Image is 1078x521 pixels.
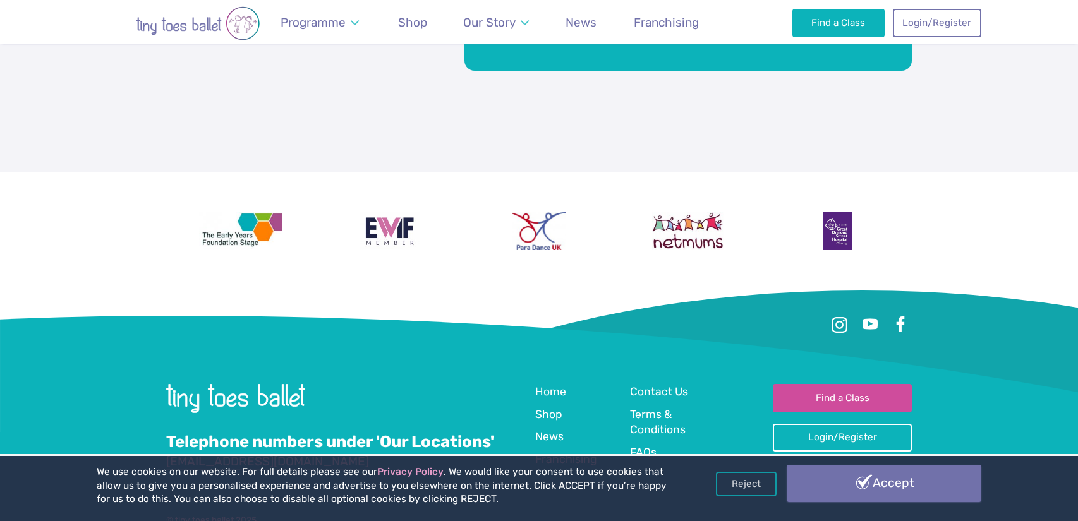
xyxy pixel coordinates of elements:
[97,6,299,40] img: tiny toes ballet
[281,15,346,30] span: Programme
[199,212,282,250] img: The Early Years Foundation Stage
[630,445,657,462] a: FAQs
[392,8,433,37] a: Shop
[166,384,305,412] img: tiny toes ballet
[630,385,688,398] span: Contact Us
[893,9,981,37] a: Login/Register
[535,384,566,401] a: Home
[566,15,597,30] span: News
[535,385,566,398] span: Home
[535,407,562,424] a: Shop
[457,8,535,37] a: Our Story
[792,9,885,37] a: Find a Class
[463,15,516,30] span: Our Story
[773,424,912,452] a: Login/Register
[535,452,597,469] a: Franchising
[560,8,603,37] a: News
[630,446,657,458] span: FAQs
[859,313,881,336] a: Youtube
[630,407,713,439] a: Terms & Conditions
[535,430,564,443] span: News
[773,384,912,412] a: Find a Class
[535,408,562,421] span: Shop
[360,212,420,250] img: Encouraging Women Into Franchising
[634,15,699,30] span: Franchising
[377,466,444,477] a: Privacy Policy
[630,408,686,436] span: Terms & Conditions
[512,212,566,250] img: Para Dance UK
[166,432,494,452] a: Telephone numbers under 'Our Locations'
[97,465,672,506] p: We use cookies on our website. For full details please see our . We would like your consent to us...
[787,465,981,501] a: Accept
[535,453,597,465] span: Franchising
[889,313,912,336] a: Facebook
[627,8,705,37] a: Franchising
[828,313,851,336] a: Instagram
[274,8,365,37] a: Programme
[630,384,688,401] a: Contact Us
[716,472,777,496] a: Reject
[398,15,427,30] span: Shop
[535,429,564,446] a: News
